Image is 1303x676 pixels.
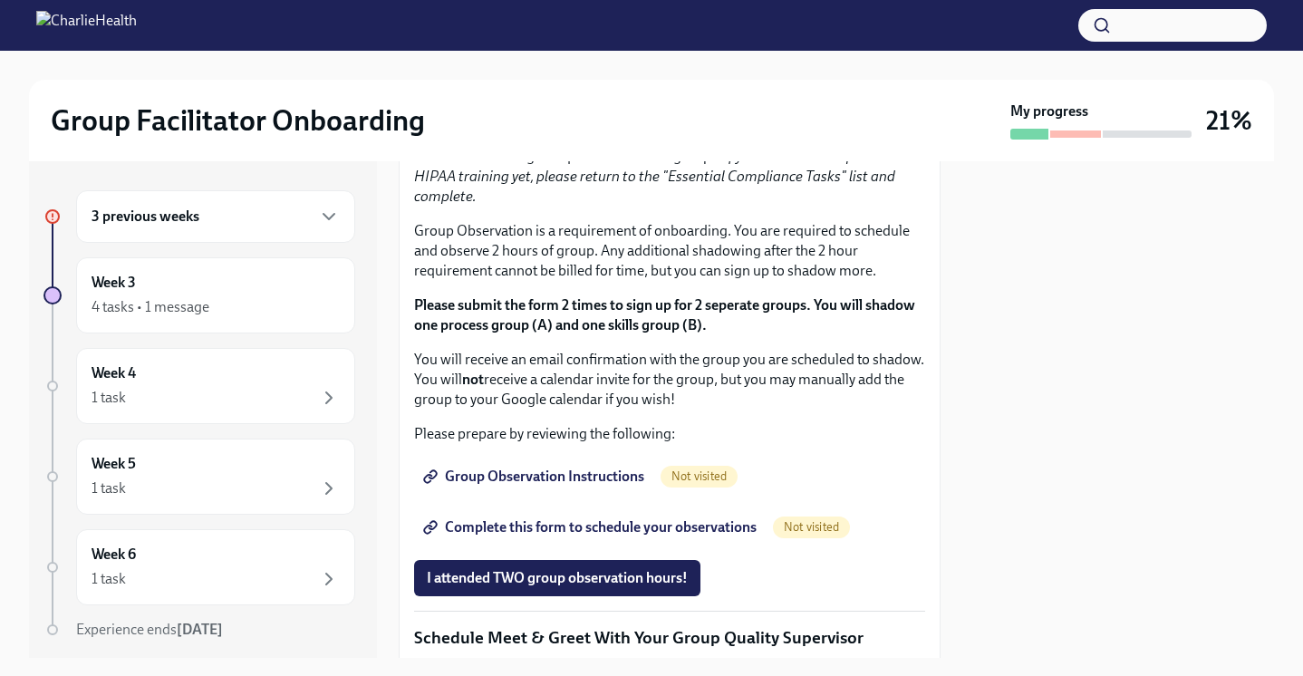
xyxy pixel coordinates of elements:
span: I attended TWO group observation hours! [427,569,688,587]
h3: 21% [1206,104,1252,137]
p: Our HIPAA training is required to observe groups - [414,147,925,207]
span: Complete this form to schedule your observations [427,518,757,536]
span: Group Observation Instructions [427,468,644,486]
button: I attended TWO group observation hours! [414,560,700,596]
a: Week 51 task [43,439,355,515]
p: You will receive an email confirmation with the group you are scheduled to shadow. You will recei... [414,350,925,410]
a: Group Observation Instructions [414,459,657,495]
strong: not [462,371,484,388]
h6: 3 previous weeks [92,207,199,227]
div: 1 task [92,478,126,498]
strong: Please submit the form 2 times to sign up for 2 seperate groups. You will shadow one process grou... [414,296,915,333]
h2: Group Facilitator Onboarding [51,102,425,139]
span: Not visited [661,469,738,483]
a: Complete this form to schedule your observations [414,509,769,546]
h6: Week 5 [92,454,136,474]
a: Week 34 tasks • 1 message [43,257,355,333]
a: Week 41 task [43,348,355,424]
h6: Week 6 [92,545,136,565]
div: 3 previous weeks [76,190,355,243]
p: Group Observation is a requirement of onboarding. You are required to schedule and observe 2 hour... [414,221,925,281]
span: Experience ends [76,621,223,638]
p: Schedule Meet & Greet With Your Group Quality Supervisor [414,626,925,650]
div: 1 task [92,388,126,408]
p: Please prepare by reviewing the following: [414,424,925,444]
h6: Week 3 [92,273,136,293]
h6: Week 4 [92,363,136,383]
strong: [DATE] [177,621,223,638]
strong: My progress [1010,101,1088,121]
span: Not visited [773,520,850,534]
div: 4 tasks • 1 message [92,297,209,317]
img: CharlieHealth [36,11,137,40]
em: if you have not completed the HIPAA training yet, please return to the "Essential Compliance Task... [414,148,910,205]
a: Week 61 task [43,529,355,605]
div: 1 task [92,569,126,589]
